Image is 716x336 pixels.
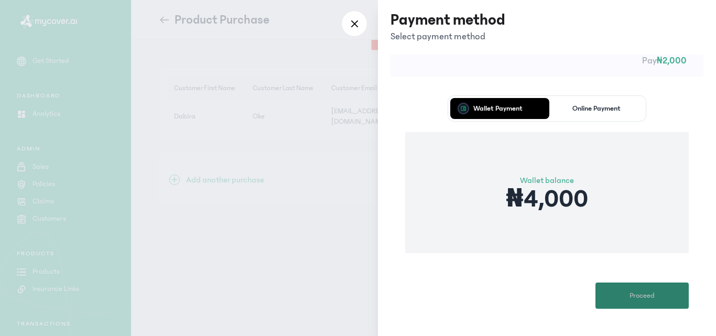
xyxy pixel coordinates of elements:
[572,105,621,112] p: Online Payment
[473,105,523,112] p: Wallet Payment
[407,53,687,68] p: Pay
[630,290,655,301] span: Proceed
[549,98,644,119] button: Online Payment
[595,283,689,309] button: Proceed
[390,10,505,29] h3: Payment method
[390,29,505,44] p: Select payment method
[657,56,687,66] span: ₦2,000
[506,174,588,187] p: Wallet balance
[506,187,588,212] p: ₦4,000
[450,98,545,119] button: Wallet Payment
